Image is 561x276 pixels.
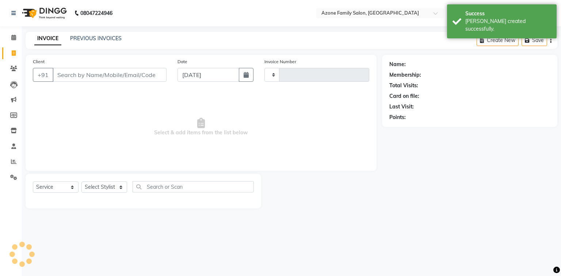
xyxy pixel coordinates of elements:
span: Select & add items from the list below [33,91,369,164]
input: Search or Scan [133,181,254,192]
div: Name: [389,61,406,68]
label: Invoice Number [264,58,296,65]
div: Membership: [389,71,421,79]
div: Last Visit: [389,103,414,111]
div: Points: [389,114,406,121]
button: Create New [477,35,519,46]
div: Bill created successfully. [465,18,551,33]
b: 08047224946 [80,3,112,23]
div: Success [465,10,551,18]
a: INVOICE [34,32,61,45]
div: Card on file: [389,92,419,100]
label: Date [178,58,187,65]
a: PREVIOUS INVOICES [70,35,122,42]
button: +91 [33,68,53,82]
div: Total Visits: [389,82,418,89]
button: Save [522,35,547,46]
label: Client [33,58,45,65]
img: logo [19,3,69,23]
input: Search by Name/Mobile/Email/Code [53,68,167,82]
